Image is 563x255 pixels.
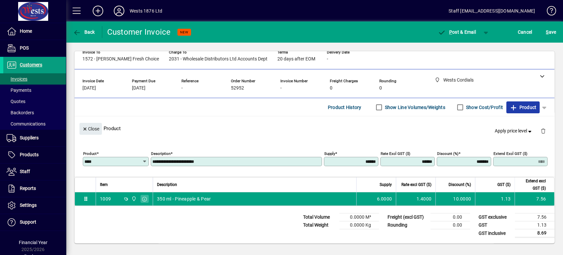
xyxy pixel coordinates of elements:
[75,116,554,140] div: Product
[66,26,102,38] app-page-header-button: Back
[82,124,99,134] span: Close
[7,110,34,115] span: Backorders
[535,128,551,134] app-page-header-button: Delete
[493,151,527,156] mat-label: Extend excl GST ($)
[475,192,515,205] td: 1.13
[449,181,471,188] span: Discount (%)
[497,181,511,188] span: GST ($)
[3,96,66,107] a: Quotes
[181,86,183,91] span: -
[377,196,392,202] span: 6.0000
[79,123,102,135] button: Close
[434,26,479,38] button: Post & Email
[516,26,534,38] button: Cancel
[384,213,430,221] td: Freight (excl GST)
[73,29,95,35] span: Back
[3,130,66,146] a: Suppliers
[280,86,282,91] span: -
[325,101,364,113] button: Product History
[430,221,470,229] td: 0.00
[3,180,66,197] a: Reports
[83,151,97,156] mat-label: Product
[7,121,46,127] span: Communications
[130,6,162,16] div: Wests 1876 Ltd
[300,221,339,229] td: Total Weight
[169,56,267,62] span: 2031 - Wholesale Distributors Ltd Accounts Dept
[381,151,410,156] mat-label: Rate excl GST ($)
[435,192,475,205] td: 10.0000
[7,88,31,93] span: Payments
[71,26,97,38] button: Back
[339,213,379,221] td: 0.0000 M³
[109,5,130,17] button: Profile
[20,62,42,67] span: Customers
[465,104,503,111] label: Show Cost/Profit
[277,56,315,62] span: 20 days after EOM
[330,86,332,91] span: 0
[78,126,104,131] app-page-header-button: Close
[180,30,188,34] span: NEW
[519,177,546,192] span: Extend excl GST ($)
[20,169,30,174] span: Staff
[82,86,96,91] span: [DATE]
[438,29,476,35] span: ost & Email
[82,56,159,62] span: 1572 - [PERSON_NAME] Fresh Choice
[475,213,515,221] td: GST exclusive
[400,196,431,202] div: 1.4000
[339,221,379,229] td: 0.0000 Kg
[7,76,27,82] span: Invoices
[3,214,66,231] a: Support
[231,86,244,91] span: 52952
[449,29,452,35] span: P
[3,164,66,180] a: Staff
[3,197,66,214] a: Settings
[449,6,535,16] div: Staff [EMAIL_ADDRESS][DOMAIN_NAME]
[492,125,536,137] button: Apply price level
[544,26,558,38] button: Save
[384,221,430,229] td: Rounding
[3,73,66,85] a: Invoices
[20,186,36,191] span: Reports
[151,151,171,156] mat-label: Description
[3,118,66,129] a: Communications
[20,135,39,140] span: Suppliers
[430,213,470,221] td: 0.00
[3,107,66,118] a: Backorders
[87,5,109,17] button: Add
[535,123,551,139] button: Delete
[132,86,145,91] span: [DATE]
[100,181,108,188] span: Item
[546,27,556,37] span: ave
[506,101,540,113] button: Product
[20,28,32,34] span: Home
[20,219,36,225] span: Support
[515,192,554,205] td: 7.56
[384,104,445,111] label: Show Line Volumes/Weights
[437,151,458,156] mat-label: Discount (%)
[100,196,111,202] div: 1009
[107,27,171,37] div: Customer Invoice
[515,229,554,237] td: 8.69
[19,240,47,245] span: Financial Year
[475,221,515,229] td: GST
[380,181,392,188] span: Supply
[20,202,37,208] span: Settings
[3,147,66,163] a: Products
[515,221,554,229] td: 1.13
[20,152,39,157] span: Products
[324,151,335,156] mat-label: Supply
[542,1,555,23] a: Knowledge Base
[7,99,25,104] span: Quotes
[546,29,548,35] span: S
[130,195,137,202] span: Wests Cordials
[401,181,431,188] span: Rate excl GST ($)
[518,27,532,37] span: Cancel
[515,213,554,221] td: 7.56
[20,45,29,51] span: POS
[327,56,328,62] span: -
[495,127,533,134] span: Apply price level
[328,102,361,113] span: Product History
[3,40,66,56] a: POS
[510,102,536,113] span: Product
[3,23,66,40] a: Home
